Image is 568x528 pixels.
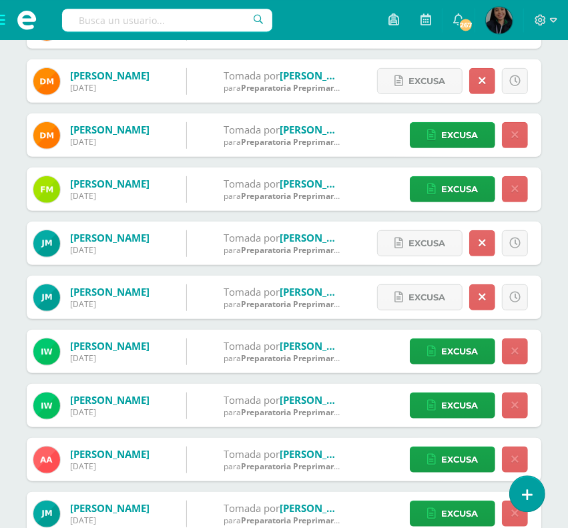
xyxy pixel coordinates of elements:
span: Tomada por [224,284,280,298]
img: f9955241ac37c16bd386e8d39160ab09.png [33,176,60,202]
div: [DATE] [70,244,150,255]
input: Busca un usuario... [62,9,272,31]
img: e34ae8033d1e23e78cc28d41a0b36888.png [33,392,60,419]
img: c47317803f12a54a3975b6475f27c12e.png [33,284,60,310]
div: [DATE] [70,136,150,147]
span: Excusa [408,68,445,93]
div: [DATE] [70,190,150,201]
img: 05b0c392cdf5122faff8de1dd3fa3244.png [486,7,513,33]
span: Preparatoria Preprimaria 'A' [241,244,352,255]
a: [PERSON_NAME] [70,122,150,136]
a: Excusa [377,284,463,310]
span: Tomada por [224,392,280,406]
span: Preparatoria Preprimaria 'A' [241,406,352,417]
span: Tomada por [224,338,280,352]
span: Tomada por [224,68,280,81]
span: Preparatoria Preprimaria 'A' [241,514,352,525]
a: [PERSON_NAME] [280,338,359,352]
div: para [224,81,340,93]
div: para [224,190,340,201]
a: [PERSON_NAME] [280,68,359,81]
img: c47317803f12a54a3975b6475f27c12e.png [33,230,60,256]
a: [PERSON_NAME] [70,501,150,514]
a: Excusa [410,338,495,364]
a: [PERSON_NAME] [70,392,150,406]
a: Excusa [410,446,495,472]
a: [PERSON_NAME] [70,447,150,460]
a: [PERSON_NAME] [280,501,359,514]
span: Preparatoria Preprimaria 'A' [241,136,352,147]
a: Excusa [377,67,463,93]
span: Excusa [441,501,478,525]
span: Preparatoria Preprimaria 'A' [241,81,352,93]
a: [PERSON_NAME] [280,392,359,406]
a: [PERSON_NAME] [70,230,150,244]
a: Excusa [410,176,495,202]
div: para [224,244,340,255]
a: Excusa [410,392,495,418]
a: Excusa [410,121,495,148]
span: 267 [459,17,473,32]
a: [PERSON_NAME] [70,176,150,190]
img: e34ae8033d1e23e78cc28d41a0b36888.png [33,338,60,364]
a: [PERSON_NAME] [70,338,150,352]
div: [DATE] [70,81,150,93]
span: Preparatoria Preprimaria 'A' [241,460,352,471]
img: c38feb7e106a910773853307b9875ab1.png [33,446,60,473]
div: para [224,352,340,363]
span: Excusa [441,447,478,471]
span: Tomada por [224,230,280,244]
span: Tomada por [224,447,280,460]
span: Tomada por [224,501,280,514]
div: para [224,406,340,417]
div: [DATE] [70,460,150,471]
a: [PERSON_NAME] [280,230,359,244]
span: Excusa [441,122,478,147]
a: [PERSON_NAME] [280,176,359,190]
div: para [224,460,340,471]
a: [PERSON_NAME] [70,68,150,81]
span: Preparatoria Preprimaria 'A' [241,298,352,309]
span: Excusa [408,284,445,309]
div: [DATE] [70,406,150,417]
img: b59910e42c19ef6e410141048dfd3fd1.png [33,121,60,148]
div: [DATE] [70,514,150,525]
span: Tomada por [224,176,280,190]
span: Excusa [408,230,445,255]
span: Preparatoria Preprimaria 'A' [241,352,352,363]
span: Tomada por [224,122,280,136]
div: [DATE] [70,298,150,309]
span: Excusa [441,392,478,417]
div: para [224,136,340,147]
img: c47317803f12a54a3975b6475f27c12e.png [33,500,60,527]
div: para [224,298,340,309]
a: [PERSON_NAME] [280,122,359,136]
div: para [224,514,340,525]
div: [DATE] [70,352,150,363]
img: b59910e42c19ef6e410141048dfd3fd1.png [33,67,60,94]
span: Excusa [441,176,478,201]
a: [PERSON_NAME] [280,447,359,460]
a: [PERSON_NAME] [70,284,150,298]
a: [PERSON_NAME] [280,284,359,298]
span: Excusa [441,338,478,363]
a: Excusa [377,230,463,256]
a: Excusa [410,500,495,526]
span: Preparatoria Preprimaria 'A' [241,190,352,201]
